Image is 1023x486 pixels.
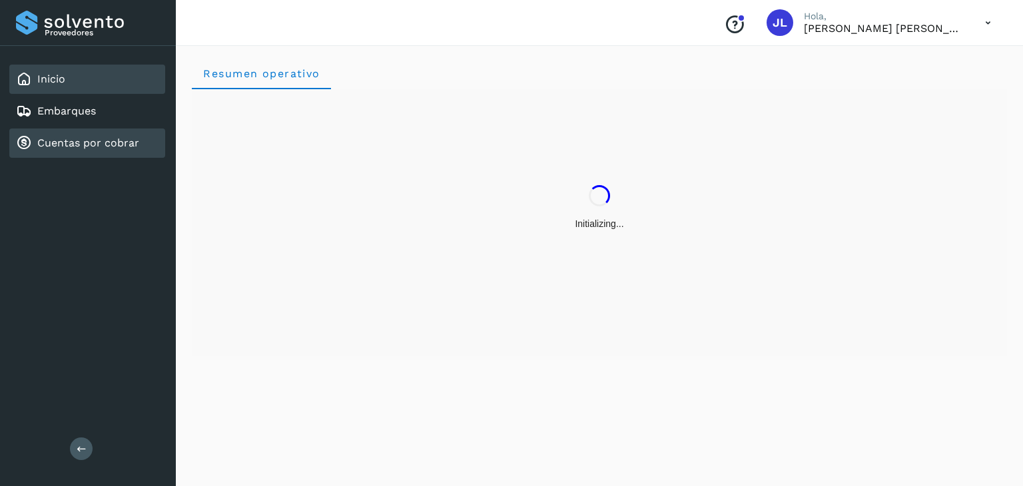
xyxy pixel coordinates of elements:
a: Cuentas por cobrar [37,136,139,149]
span: Resumen operativo [202,67,320,80]
div: Cuentas por cobrar [9,128,165,158]
p: Hola, [804,11,964,22]
a: Embarques [37,105,96,117]
a: Inicio [37,73,65,85]
div: Inicio [9,65,165,94]
p: JOSE LUIS GUZMAN ORTA [804,22,964,35]
p: Proveedores [45,28,160,37]
div: Embarques [9,97,165,126]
